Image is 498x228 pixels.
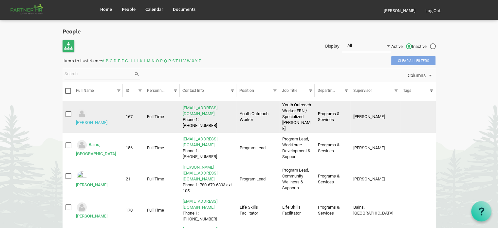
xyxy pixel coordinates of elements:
[325,43,340,49] span: Display
[73,197,123,223] td: Cox, Deanna is template cell column header Full Name
[125,58,128,64] span: G
[400,135,436,161] td: column header Tags
[195,58,197,64] span: Y
[353,88,372,93] span: Supervisor
[63,163,73,195] td: checkbox
[236,197,279,223] td: Life Skills Facilitator column header Position
[63,28,117,35] h2: People
[76,120,107,125] a: [PERSON_NAME]
[183,105,217,116] a: [EMAIL_ADDRESS][DOMAIN_NAME]
[180,163,237,195] td: amy@theopendoors.caPhone 1: 780-679-6803 ext. 105 is template cell column header Contact Info
[114,58,117,64] span: D
[76,170,88,182] img: Emp-3318ea45-47e5-4a97-b3ed-e0c499d54a87.png
[76,201,88,213] img: Could not locate image
[76,108,88,120] img: Could not locate image
[391,44,412,50] span: Active
[134,58,135,64] span: I
[63,40,74,52] a: Organisation Chart
[121,58,124,64] span: F
[65,69,134,79] input: Search
[76,88,94,93] span: Full Name
[156,58,159,64] span: O
[236,101,279,133] td: Youth Outreach Worker column header Position
[126,88,129,93] span: ID
[350,135,400,161] td: Garcia, Mylene column header Supervisor
[122,6,136,12] span: People
[407,71,435,80] button: Columns
[239,88,254,93] span: Position
[63,197,73,223] td: checkbox
[136,58,138,64] span: J
[412,44,436,50] span: Inactive
[76,139,88,151] img: Could not locate image
[63,55,201,66] div: Jump to Last Name: - - - - - - - - - - - - - - - - - - - - - - - - -
[315,197,350,223] td: Programs & Services column header Departments
[144,58,146,64] span: L
[279,163,315,195] td: Program Lead, Community Wellness & Supports column header Job Title
[279,101,315,133] td: Youth Outreach Worker FRN / Specialized Crimi column header Job Title
[144,101,180,133] td: Full Time column header Personnel Type
[152,58,155,64] span: N
[379,1,420,20] a: [PERSON_NAME]
[100,6,112,12] span: Home
[63,101,73,133] td: checkbox
[400,101,436,133] td: column header Tags
[315,135,350,161] td: Programs & Services column header Departments
[183,58,186,64] span: V
[236,163,279,195] td: Program Lead column header Position
[147,88,174,93] span: Personnel Type
[144,135,180,161] td: Full Time column header Personnel Type
[145,6,163,12] span: Calendar
[198,58,201,64] span: Z
[179,58,182,64] span: U
[350,163,400,195] td: Garcia, Mylene column header Supervisor
[164,58,167,64] span: Q
[118,58,120,64] span: E
[76,214,107,218] a: [PERSON_NAME]
[123,163,144,195] td: 21 column header ID
[180,197,237,223] td: deannac@theopendoors.caPhone 1: 780-679-8836 is template cell column header Contact Info
[76,142,116,156] a: Bains, [GEOGRAPHIC_DATA]
[187,58,191,64] span: W
[350,101,400,133] td: Cardinal, Amy column header Supervisor
[110,58,112,64] span: C
[64,42,73,50] img: org-chart.svg
[391,56,435,65] span: Clear all filters
[180,101,237,133] td: megana@theopendoors.caPhone 1: 780-360-3868 is template cell column header Contact Info
[73,135,123,161] td: Bains, Anchilla is template cell column header Full Name
[172,58,175,64] span: S
[140,58,142,64] span: K
[106,58,108,64] span: B
[400,197,436,223] td: column header Tags
[134,71,140,78] span: search
[279,197,315,223] td: Life Skills Facilitator column header Job Title
[129,58,132,64] span: H
[144,197,180,223] td: Full Time column header Personnel Type
[147,58,150,64] span: M
[420,1,446,20] a: Log Out
[168,58,171,64] span: R
[182,88,204,93] span: Contact Info
[73,101,123,133] td: Adkins, Megan is template cell column header Full Name
[192,58,194,64] span: X
[282,88,297,93] span: Job Title
[183,165,217,181] a: [PERSON_NAME][EMAIL_ADDRESS][DOMAIN_NAME]
[400,163,436,195] td: column header Tags
[315,163,350,195] td: Programs & Services column header Departments
[123,197,144,223] td: 170 column header ID
[63,135,73,161] td: checkbox
[318,88,340,93] span: Departments
[76,182,107,187] a: [PERSON_NAME]
[403,88,411,93] span: Tags
[279,135,315,161] td: Program Lead, Workforce Development & Support column header Job Title
[173,6,195,12] span: Documents
[180,135,237,161] td: anchillab@theopendoors.caPhone 1: 780-781-8628 is template cell column header Contact Info
[160,58,163,64] span: P
[350,197,400,223] td: Bains, Anchilla column header Supervisor
[183,136,217,147] a: [EMAIL_ADDRESS][DOMAIN_NAME]
[102,58,104,64] span: A
[73,163,123,195] td: Cardinal, Amy is template cell column header Full Name
[175,58,178,64] span: T
[123,101,144,133] td: 167 column header ID
[64,68,141,82] div: Search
